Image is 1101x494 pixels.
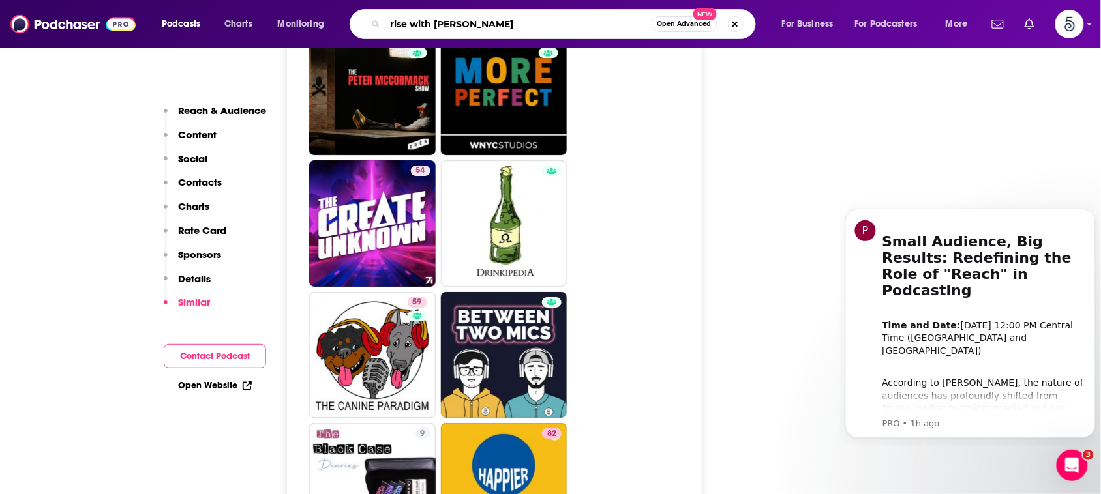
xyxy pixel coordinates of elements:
p: Details [178,272,211,285]
button: open menu [937,14,984,35]
a: 9 [415,428,430,439]
span: 59 [413,296,422,309]
span: Charts [224,15,252,33]
button: Contact Podcast [164,344,266,368]
button: Content [164,128,217,153]
img: Podchaser - Follow, Share and Rate Podcasts [10,12,136,36]
button: Social [164,153,207,177]
button: open menu [847,14,937,35]
p: Content [178,128,217,141]
p: Reach & Audience [178,104,266,117]
a: 54 [411,166,430,176]
p: Social [178,153,207,165]
div: Search podcasts, credits, & more... [362,9,768,39]
button: Open AdvancedNew [652,16,717,32]
span: 3 [1083,450,1094,460]
span: 82 [547,428,556,441]
button: Details [164,272,211,297]
a: 59 [408,297,427,308]
a: 70 [309,29,436,156]
a: 70 [441,29,567,156]
button: Contacts [164,176,222,200]
span: For Business [782,15,834,33]
button: Similar [164,296,210,320]
span: More [946,15,968,33]
p: Rate Card [178,224,226,237]
a: Show notifications dropdown [1019,13,1040,35]
input: Search podcasts, credits, & more... [385,14,652,35]
img: User Profile [1055,10,1084,38]
button: Charts [164,200,209,224]
a: 59 [309,292,436,418]
button: open menu [153,14,217,35]
button: open menu [269,14,341,35]
span: Logged in as Spiral5-G2 [1055,10,1084,38]
span: Open Advanced [657,21,712,27]
span: Podcasts [162,15,200,33]
p: Similar [178,296,210,308]
button: open menu [773,14,850,35]
a: 82 [542,428,562,439]
a: 54 [309,160,436,287]
span: Monitoring [278,15,324,33]
p: Contacts [178,176,222,188]
p: Sponsors [178,248,221,261]
a: Charts [216,14,260,35]
iframe: Intercom notifications message [840,196,1101,446]
a: Open Website [178,380,252,391]
span: New [693,8,717,20]
button: Show profile menu [1055,10,1084,38]
span: For Podcasters [855,15,918,33]
a: Show notifications dropdown [987,13,1009,35]
button: Sponsors [164,248,221,272]
span: 54 [416,164,425,177]
p: Charts [178,200,209,212]
span: 9 [421,428,425,441]
button: Rate Card [164,224,226,248]
iframe: Intercom live chat [1057,450,1088,481]
button: Reach & Audience [164,104,266,128]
